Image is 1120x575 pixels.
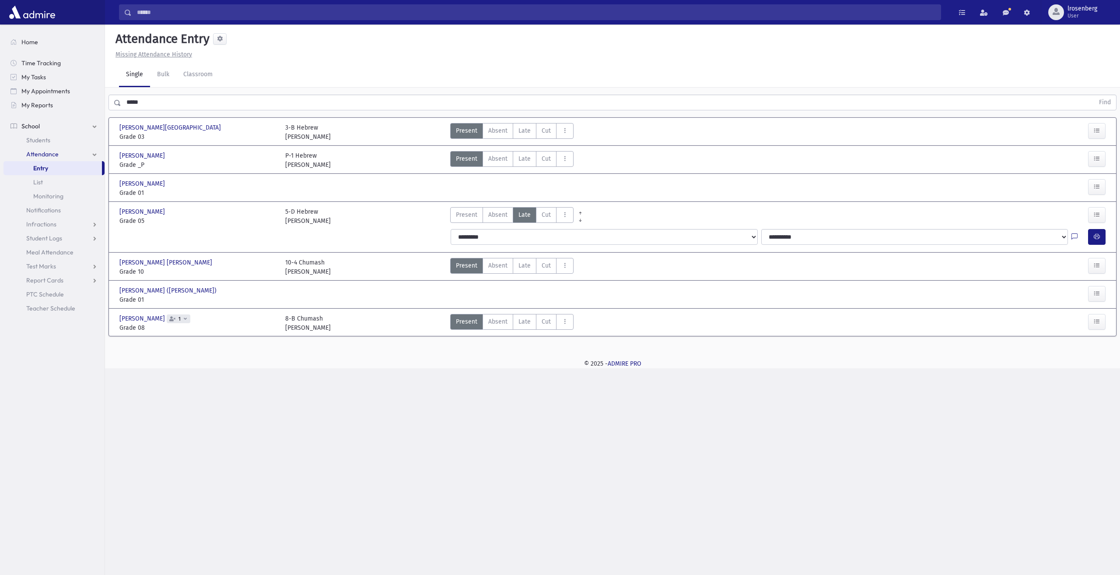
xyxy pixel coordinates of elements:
a: Bulk [150,63,176,87]
a: Single [119,63,150,87]
a: Student Logs [3,231,105,245]
div: 10-4 Chumash [PERSON_NAME] [285,258,331,276]
a: Entry [3,161,102,175]
span: Entry [33,164,48,172]
span: Cut [542,317,551,326]
span: Present [456,317,477,326]
a: Time Tracking [3,56,105,70]
span: Cut [542,126,551,135]
a: Test Marks [3,259,105,273]
span: Late [518,261,531,270]
span: Report Cards [26,276,63,284]
div: 8-B Chumash [PERSON_NAME] [285,314,331,332]
a: Classroom [176,63,220,87]
div: AttTypes [450,207,574,226]
span: [PERSON_NAME] ([PERSON_NAME]) [119,286,218,295]
div: AttTypes [450,314,574,332]
span: Meal Attendance [26,248,73,256]
a: My Appointments [3,84,105,98]
span: User [1067,12,1097,19]
div: 5-D Hebrew [PERSON_NAME] [285,207,331,226]
span: My Reports [21,101,53,109]
span: [PERSON_NAME] [119,151,167,160]
span: [PERSON_NAME] [PERSON_NAME] [119,258,214,267]
span: Late [518,210,531,219]
a: School [3,119,105,133]
u: Missing Attendance History [115,51,192,58]
img: AdmirePro [7,4,57,21]
span: Late [518,317,531,326]
a: Notifications [3,203,105,217]
button: Find [1094,95,1116,110]
span: Present [456,154,477,163]
span: Attendance [26,150,59,158]
span: Cut [542,261,551,270]
span: 1 [177,316,182,322]
span: Absent [488,317,507,326]
span: Time Tracking [21,59,61,67]
span: Monitoring [33,192,63,200]
span: [PERSON_NAME] [119,207,167,216]
a: Meal Attendance [3,245,105,259]
a: Teacher Schedule [3,301,105,315]
span: Late [518,154,531,163]
div: 3-B Hebrew [PERSON_NAME] [285,123,331,141]
a: Students [3,133,105,147]
span: [PERSON_NAME][GEOGRAPHIC_DATA] [119,123,223,132]
span: Cut [542,210,551,219]
span: [PERSON_NAME] [119,314,167,323]
span: Grade _P [119,160,276,169]
h5: Attendance Entry [112,32,210,46]
a: PTC Schedule [3,287,105,301]
span: Infractions [26,220,56,228]
span: Home [21,38,38,46]
span: Late [518,126,531,135]
span: Grade 03 [119,132,276,141]
span: [PERSON_NAME] [119,179,167,188]
span: Absent [488,126,507,135]
span: Absent [488,261,507,270]
div: © 2025 - [119,359,1106,368]
span: Students [26,136,50,144]
span: Grade 05 [119,216,276,226]
span: Grade 08 [119,323,276,332]
span: Grade 01 [119,295,276,304]
span: Cut [542,154,551,163]
span: Present [456,210,477,219]
span: List [33,178,43,186]
span: My Tasks [21,73,46,81]
a: List [3,175,105,189]
span: PTC Schedule [26,290,64,298]
div: P-1 Hebrew [PERSON_NAME] [285,151,331,169]
div: AttTypes [450,151,574,169]
a: Home [3,35,105,49]
div: AttTypes [450,258,574,276]
span: Absent [488,210,507,219]
span: Student Logs [26,234,62,242]
a: ADMIRE PRO [608,360,641,367]
a: Infractions [3,217,105,231]
a: My Reports [3,98,105,112]
span: School [21,122,40,130]
a: Report Cards [3,273,105,287]
span: lrosenberg [1067,5,1097,12]
span: Test Marks [26,262,56,270]
span: Notifications [26,206,61,214]
span: Teacher Schedule [26,304,75,312]
a: Attendance [3,147,105,161]
a: Monitoring [3,189,105,203]
span: Absent [488,154,507,163]
span: Grade 01 [119,188,276,198]
div: AttTypes [450,123,574,141]
span: Present [456,261,477,270]
span: Present [456,126,477,135]
span: Grade 10 [119,267,276,276]
a: My Tasks [3,70,105,84]
span: My Appointments [21,87,70,95]
a: Missing Attendance History [112,51,192,58]
input: Search [132,4,941,20]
